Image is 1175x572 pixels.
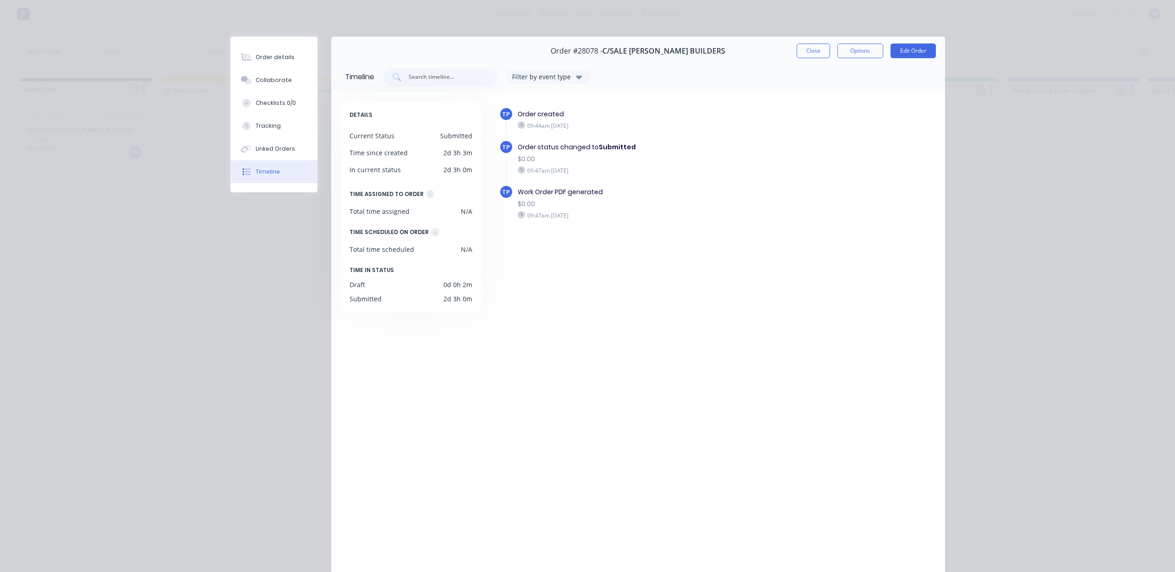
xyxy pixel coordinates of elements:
[461,245,472,254] div: N/A
[256,53,295,61] div: Order details
[891,44,936,58] button: Edit Order
[230,160,317,183] button: Timeline
[461,207,472,216] div: N/A
[350,110,372,120] span: DETAILS
[350,207,410,216] div: Total time assigned
[512,72,574,82] div: Filter by event type
[230,46,317,69] button: Order details
[518,154,787,164] div: $0.00
[502,188,510,196] span: TP
[502,143,510,152] span: TP
[230,137,317,160] button: Linked Orders
[443,148,472,158] div: 2d 3h 3m
[443,165,472,174] div: 2d 3h 0m
[837,44,883,58] button: Options
[230,92,317,114] button: Checklists 0/0
[518,121,787,130] div: 09:44am [DATE]
[551,47,602,55] span: Order #28078 -
[518,199,787,209] div: $0.00
[350,131,394,141] div: Current Status
[256,76,292,84] div: Collaborate
[230,69,317,92] button: Collaborate
[350,265,394,275] span: TIME IN STATUS
[408,72,484,82] input: Search timeline...
[518,166,787,174] div: 09:47am [DATE]
[518,211,787,219] div: 09:47am [DATE]
[256,122,281,130] div: Tracking
[518,187,787,197] div: Work Order PDF generated
[518,142,787,152] div: Order status changed to
[350,165,401,174] div: In current status
[518,109,787,119] div: Order created
[256,168,280,176] div: Timeline
[350,245,414,254] div: Total time scheduled
[256,99,296,107] div: Checklists 0/0
[443,294,472,304] div: 2d 3h 0m
[602,47,725,55] span: C/SALE [PERSON_NAME] BUILDERS
[502,110,510,119] span: TP
[443,280,472,289] div: 0d 0h 2m
[350,280,365,289] div: Draft
[440,131,472,141] div: Submitted
[230,114,317,137] button: Tracking
[350,227,429,237] div: TIME SCHEDULED ON ORDER
[599,142,636,152] b: Submitted
[350,294,382,304] div: Submitted
[797,44,830,58] button: Close
[350,148,408,158] div: Time since created
[507,70,590,84] button: Filter by event type
[256,145,295,153] div: Linked Orders
[345,71,374,82] div: Timeline
[350,189,424,199] div: TIME ASSIGNED TO ORDER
